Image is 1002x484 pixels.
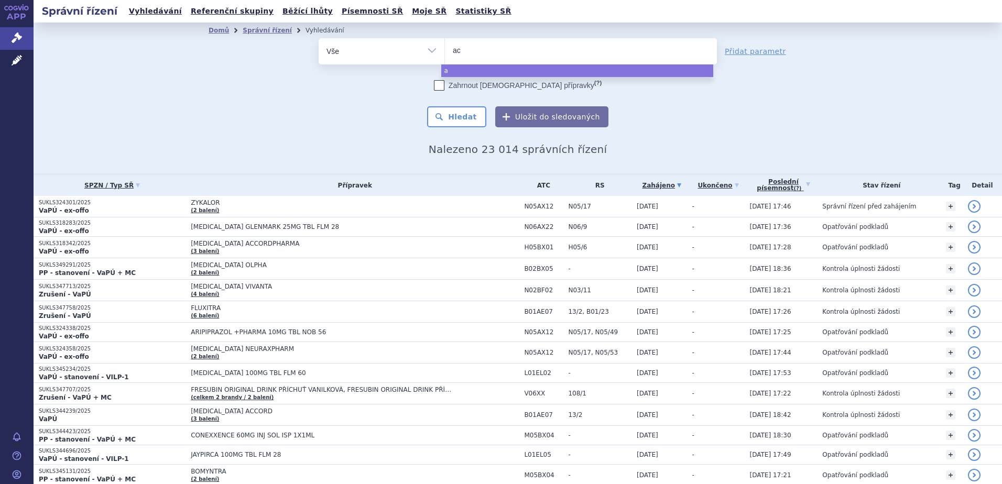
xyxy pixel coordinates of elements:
[968,448,981,461] a: detail
[191,291,219,297] a: (4 balení)
[946,307,955,316] a: +
[793,185,801,192] abbr: (?)
[39,291,91,298] strong: Zrušení - VaPÚ
[191,369,453,377] span: [MEDICAL_DATA] 100MG TBL FLM 60
[637,223,658,230] span: [DATE]
[209,27,229,34] a: Domů
[306,23,358,38] li: Vyhledávání
[39,283,186,290] p: SUKLS347713/2025
[637,308,658,315] span: [DATE]
[637,451,658,458] span: [DATE]
[637,349,658,356] span: [DATE]
[968,200,981,213] a: detail
[750,244,791,251] span: [DATE] 17:28
[524,223,563,230] span: N06AX22
[39,325,186,332] p: SUKLS324338/2025
[946,348,955,357] a: +
[568,244,631,251] span: H05/6
[968,367,981,379] a: detail
[39,447,186,455] p: SUKLS344696/2025
[568,451,631,458] span: -
[750,471,791,479] span: [DATE] 17:21
[637,287,658,294] span: [DATE]
[39,455,129,463] strong: VaPÚ - stanovení - VILP-1
[243,27,292,34] a: Správní řízení
[191,408,453,415] span: [MEDICAL_DATA] ACCORD
[968,262,981,275] a: detail
[34,4,126,18] h2: Správní řízení
[429,143,607,156] span: Nalezeno 23 014 správních řízení
[524,411,563,419] span: B01AE07
[39,207,89,214] strong: VaPÚ - ex-offo
[637,411,658,419] span: [DATE]
[188,4,277,18] a: Referenční skupiny
[946,410,955,420] a: +
[519,174,563,196] th: ATC
[822,328,888,336] span: Opatřování podkladů
[568,432,631,439] span: -
[495,106,608,127] button: Uložit do sledovaných
[568,471,631,479] span: -
[39,373,129,381] strong: VaPÚ - stanovení - VILP-1
[39,468,186,475] p: SUKLS345131/2025
[637,265,658,272] span: [DATE]
[637,432,658,439] span: [DATE]
[191,394,274,400] a: (celkem 2 brandy / 2 balení)
[750,432,791,439] span: [DATE] 18:30
[968,346,981,359] a: detail
[822,265,900,272] span: Kontrola úplnosti žádosti
[186,174,519,196] th: Přípravek
[968,409,981,421] a: detail
[750,223,791,230] span: [DATE] 17:36
[692,265,694,272] span: -
[524,432,563,439] span: M05BX04
[568,203,631,210] span: N05/17
[692,203,694,210] span: -
[39,476,136,483] strong: PP - stanovení - VaPÚ + MC
[279,4,336,18] a: Běžící lhůty
[968,469,981,481] a: detail
[750,451,791,458] span: [DATE] 17:49
[563,174,631,196] th: RS
[946,450,955,459] a: +
[524,287,563,294] span: N02BF02
[524,349,563,356] span: N05AX12
[692,411,694,419] span: -
[692,451,694,458] span: -
[637,203,658,210] span: [DATE]
[946,327,955,337] a: +
[822,411,900,419] span: Kontrola úplnosti žádosti
[191,313,219,318] a: (6 balení)
[822,471,888,479] span: Opatřování podkladů
[692,390,694,397] span: -
[692,471,694,479] span: -
[946,285,955,295] a: +
[637,390,658,397] span: [DATE]
[568,265,631,272] span: -
[968,221,981,233] a: detail
[524,203,563,210] span: N05AX12
[39,219,186,227] p: SUKLS318283/2025
[822,390,900,397] span: Kontrola úplnosti žádosti
[39,269,136,277] strong: PP - stanovení - VaPÚ + MC
[191,240,453,247] span: [MEDICAL_DATA] ACCORDPHARMA
[524,471,563,479] span: M05BX04
[191,248,219,254] a: (3 balení)
[968,429,981,442] a: detail
[750,308,791,315] span: [DATE] 17:26
[692,287,694,294] span: -
[524,451,563,458] span: L01EL05
[39,312,91,320] strong: Zrušení - VaPÚ
[968,284,981,296] a: detail
[692,328,694,336] span: -
[692,349,694,356] span: -
[692,178,744,193] a: Ukončeno
[750,369,791,377] span: [DATE] 17:53
[750,287,791,294] span: [DATE] 18:21
[524,369,563,377] span: L01EL02
[39,261,186,269] p: SUKLS349291/2025
[941,174,963,196] th: Tag
[637,244,658,251] span: [DATE]
[39,394,112,401] strong: Zrušení - VaPÚ + MC
[191,354,219,359] a: (2 balení)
